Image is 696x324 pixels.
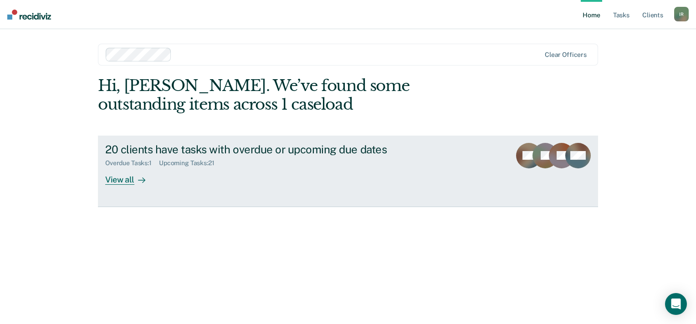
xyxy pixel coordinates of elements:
div: 20 clients have tasks with overdue or upcoming due dates [105,143,425,156]
div: Clear officers [545,51,587,59]
div: Open Intercom Messenger [665,293,687,315]
div: View all [105,167,156,185]
div: I R [674,7,689,21]
button: IR [674,7,689,21]
a: 20 clients have tasks with overdue or upcoming due datesOverdue Tasks:1Upcoming Tasks:21View all [98,136,598,207]
div: Overdue Tasks : 1 [105,159,159,167]
img: Recidiviz [7,10,51,20]
div: Upcoming Tasks : 21 [159,159,222,167]
div: Hi, [PERSON_NAME]. We’ve found some outstanding items across 1 caseload [98,76,498,114]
